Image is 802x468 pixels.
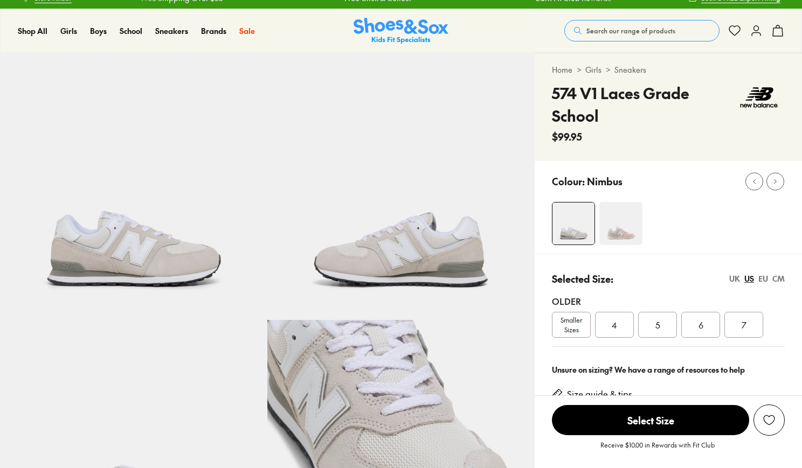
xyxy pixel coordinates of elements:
[586,26,675,36] span: Search our range of products
[201,25,226,37] a: Brands
[155,25,188,36] span: Sneakers
[655,318,660,331] span: 5
[239,25,255,37] a: Sale
[742,318,746,331] span: 7
[120,25,142,37] a: School
[729,273,740,284] div: UK
[60,25,77,36] span: Girls
[18,25,47,36] span: Shop All
[772,273,785,284] div: CM
[567,388,632,400] a: Size guide & tips
[239,25,255,36] span: Sale
[552,295,785,308] div: Older
[753,404,785,436] button: Add to Wishlist
[552,364,785,375] div: Unsure on sizing? We have a range of resources to help
[587,174,623,188] p: Nimbus
[120,25,142,36] span: School
[354,18,448,44] img: SNS_Logo_Responsive.svg
[60,25,77,37] a: Girls
[90,25,107,36] span: Boys
[600,440,715,459] p: Receive $10.00 in Rewards with Fit Club
[552,174,585,188] p: Colour:
[201,25,226,36] span: Brands
[552,64,785,75] div: > >
[552,202,594,245] img: 4-491370_1
[267,53,535,320] img: 5-473949_1
[744,273,754,284] div: US
[552,82,735,127] h4: 574 V1 Laces Grade School
[552,405,749,435] span: Select Size
[155,25,188,37] a: Sneakers
[552,64,572,75] a: Home
[599,202,642,245] img: 4-522565_1
[699,318,703,331] span: 6
[614,64,646,75] a: Sneakers
[552,129,582,144] span: $99.95
[552,404,749,436] button: Select Size
[18,25,47,37] a: Shop All
[612,318,617,331] span: 4
[552,271,613,286] p: Selected Size:
[585,64,601,75] a: Girls
[354,18,448,44] a: Shoes & Sox
[735,82,785,113] img: Vendor logo
[564,20,720,41] button: Search our range of products
[758,273,768,284] div: EU
[90,25,107,37] a: Boys
[552,315,590,334] span: Smaller Sizes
